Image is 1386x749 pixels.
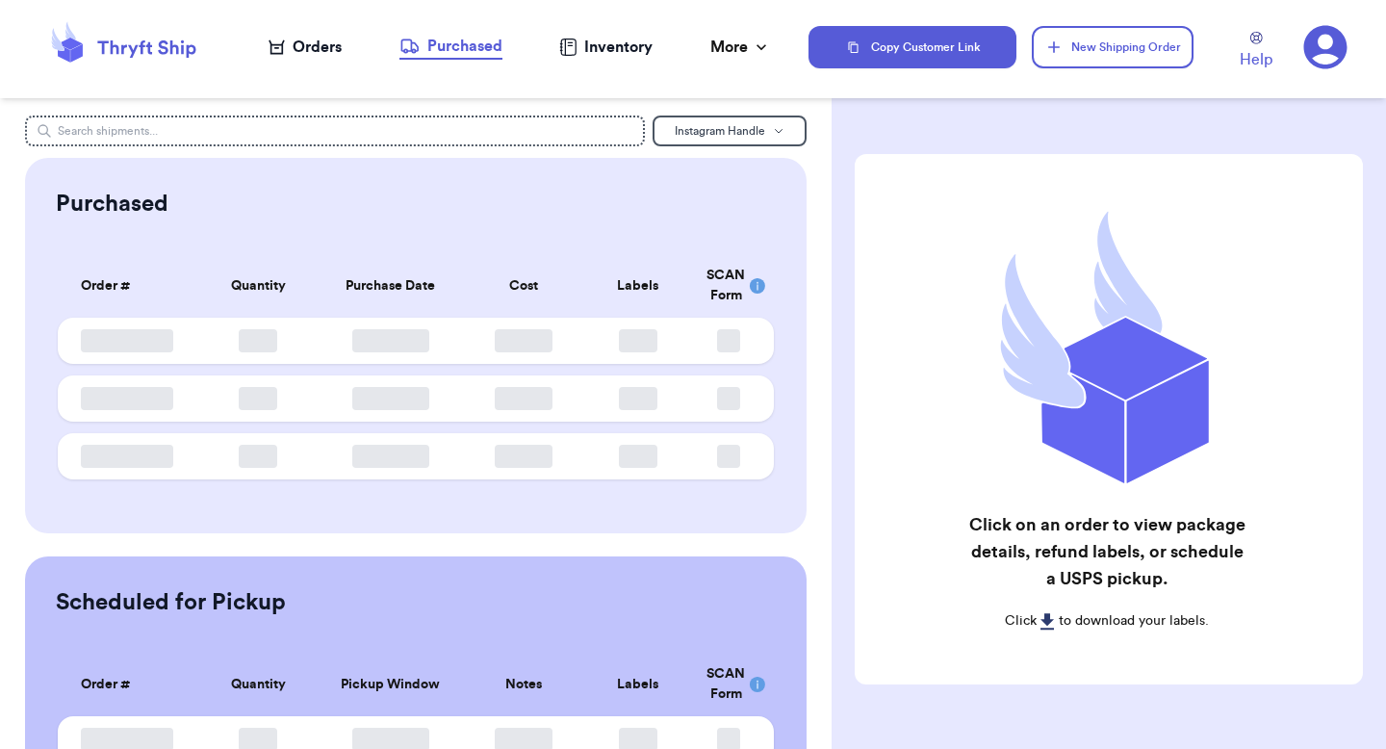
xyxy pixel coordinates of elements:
input: Search shipments... [25,116,645,146]
th: Labels [580,653,695,716]
button: Copy Customer Link [808,26,1016,68]
span: Instagram Handle [675,125,765,137]
th: Pickup Window [316,653,466,716]
th: Order # [58,254,201,318]
h2: Click on an order to view package details, refund labels, or schedule a USPS pickup. [964,511,1248,592]
a: Orders [269,36,342,59]
th: Quantity [201,254,316,318]
button: New Shipping Order [1032,26,1193,68]
th: Purchase Date [316,254,466,318]
h2: Scheduled for Pickup [56,587,286,618]
div: Purchased [399,35,502,58]
p: Click to download your labels. [964,611,1248,631]
th: Quantity [201,653,316,716]
a: Inventory [559,36,653,59]
button: Instagram Handle [653,116,807,146]
span: Help [1240,48,1272,71]
h2: Purchased [56,189,168,220]
div: More [710,36,771,59]
th: Order # [58,653,201,716]
a: Purchased [399,35,502,60]
th: Cost [466,254,580,318]
div: SCAN Form [706,266,751,306]
th: Notes [466,653,580,716]
th: Labels [580,254,695,318]
div: SCAN Form [706,664,751,705]
a: Help [1240,32,1272,71]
